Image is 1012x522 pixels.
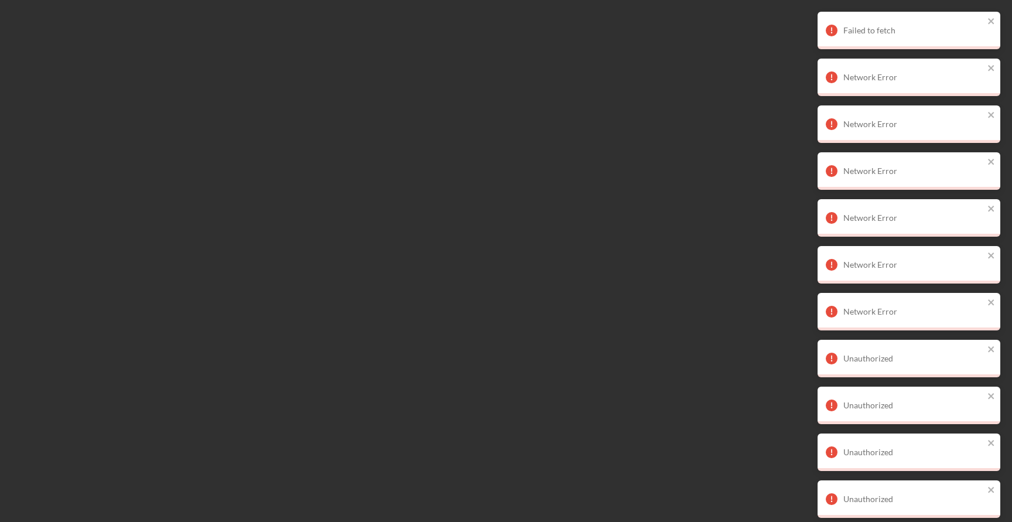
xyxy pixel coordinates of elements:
button: close [987,251,996,262]
button: close [987,16,996,28]
div: Failed to fetch [843,26,984,35]
div: Unauthorized [843,494,984,504]
button: close [987,110,996,121]
div: Network Error [843,166,984,176]
button: close [987,485,996,496]
button: close [987,391,996,402]
button: close [987,157,996,168]
div: Network Error [843,260,984,269]
div: Unauthorized [843,448,984,457]
button: close [987,204,996,215]
div: Network Error [843,73,984,82]
div: Unauthorized [843,401,984,410]
div: Network Error [843,307,984,316]
button: close [987,63,996,74]
button: close [987,438,996,449]
button: close [987,344,996,356]
div: Network Error [843,213,984,223]
button: close [987,298,996,309]
div: Unauthorized [843,354,984,363]
div: Network Error [843,120,984,129]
